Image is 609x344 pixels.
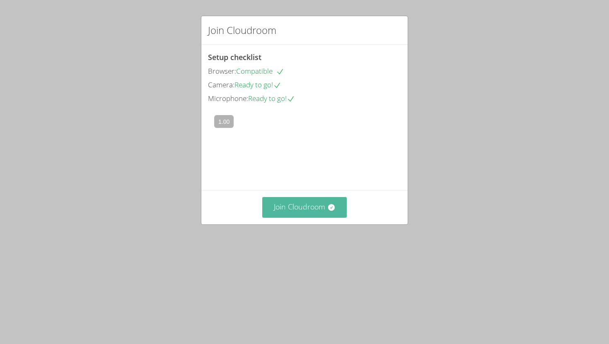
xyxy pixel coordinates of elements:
span: Compatible [236,66,284,76]
h2: Join Cloudroom [208,23,276,38]
span: Setup checklist [208,52,261,62]
span: Browser: [208,66,236,76]
span: Ready to go! [248,94,295,103]
button: Join Cloudroom [262,197,347,217]
span: Microphone: [208,94,248,103]
span: Camera: [208,80,234,89]
span: Ready to go! [234,80,281,89]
